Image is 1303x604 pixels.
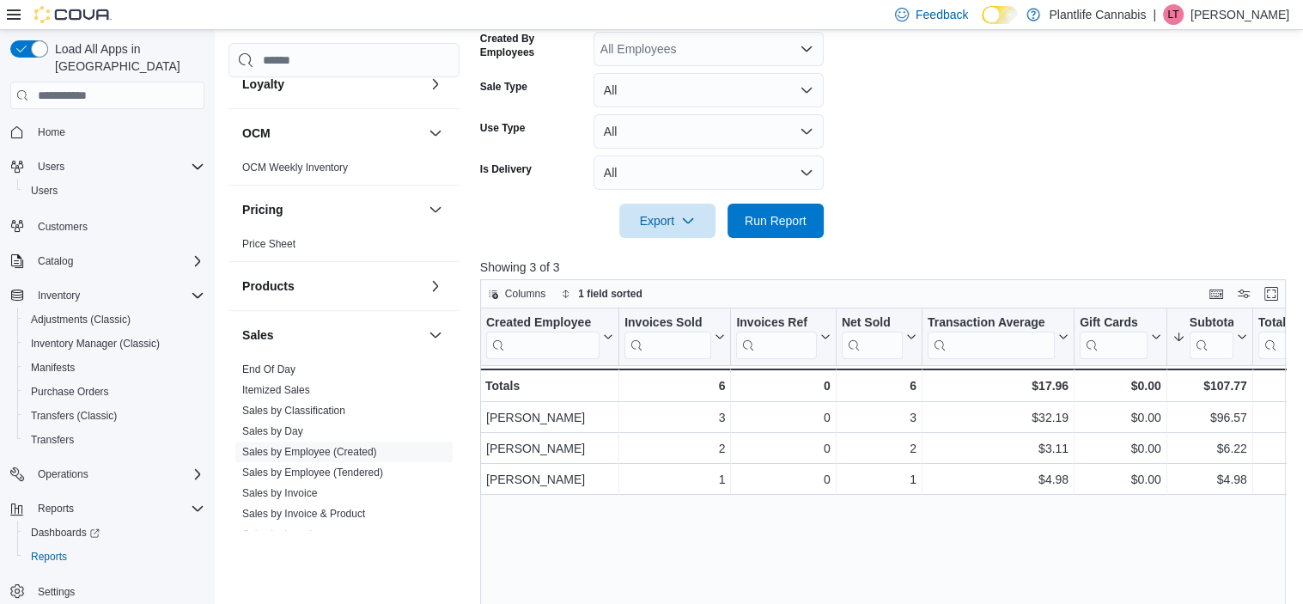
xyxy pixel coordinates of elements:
button: Created Employee [486,315,613,359]
button: OCM [242,125,422,142]
button: 1 field sorted [554,284,649,304]
button: Net Sold [842,315,916,359]
button: Pricing [425,199,446,220]
button: Subtotal [1172,315,1247,359]
div: $0.00 [1080,407,1161,428]
label: Sale Type [480,80,527,94]
span: OCM Weekly Inventory [242,161,348,174]
button: Display options [1233,284,1254,304]
h3: Pricing [242,201,283,218]
label: Is Delivery [480,162,532,176]
div: 6 [624,375,725,396]
span: Reports [38,502,74,516]
a: OCM Weekly Inventory [242,162,348,174]
span: Inventory [38,289,80,302]
div: [PERSON_NAME] [486,469,613,490]
div: $32.19 [928,407,1069,428]
button: Sales [242,326,422,344]
label: Created By Employees [480,32,587,59]
div: 2 [842,438,916,459]
div: 0 [736,407,830,428]
span: Load All Apps in [GEOGRAPHIC_DATA] [48,40,204,75]
div: 3 [842,407,916,428]
button: Customers [3,213,211,238]
h3: Products [242,278,295,295]
a: Sales by Classification [242,405,345,417]
a: Users [24,180,64,201]
div: Transaction Average [928,315,1055,332]
button: Transaction Average [928,315,1069,359]
span: Operations [38,467,88,481]
span: Dashboards [24,522,204,543]
a: Sales by Employee (Created) [242,446,377,458]
button: Inventory [3,284,211,308]
button: Products [425,276,446,296]
span: Settings [31,581,204,602]
button: Inventory [31,285,87,306]
div: Transaction Average [928,315,1055,359]
button: Reports [17,545,211,569]
span: Transfers (Classic) [24,406,204,426]
span: Home [38,125,65,139]
p: Plantlife Cannabis [1049,4,1146,25]
h3: Sales [242,326,274,344]
button: Loyalty [425,74,446,95]
div: 0 [736,375,830,396]
button: Operations [3,462,211,486]
span: Adjustments (Classic) [24,309,204,330]
div: 2 [624,438,725,459]
span: Purchase Orders [24,381,204,402]
div: $96.57 [1172,407,1247,428]
button: Gift Cards [1080,315,1161,359]
div: $0.00 [1080,375,1161,396]
span: Transfers [31,433,74,447]
button: All [594,156,824,190]
button: Catalog [31,251,80,271]
span: Adjustments (Classic) [31,313,131,326]
button: All [594,114,824,149]
div: [PERSON_NAME] [486,407,613,428]
button: Keyboard shortcuts [1206,284,1227,304]
div: 0 [736,438,830,459]
span: Export [630,204,705,238]
span: Inventory Manager (Classic) [24,333,204,354]
span: Catalog [38,254,73,268]
a: Sales by Location [242,528,324,540]
span: Itemized Sales [242,383,310,397]
div: $4.98 [1172,469,1247,490]
a: End Of Day [242,363,295,375]
div: Pricing [228,234,460,261]
span: Users [24,180,204,201]
button: Invoices Ref [736,315,830,359]
a: Sales by Employee (Tendered) [242,467,383,479]
input: Dark Mode [982,6,1018,24]
div: 6 [842,375,916,396]
button: Columns [481,284,552,304]
p: [PERSON_NAME] [1190,4,1289,25]
span: Feedback [916,6,968,23]
div: $17.96 [928,375,1069,396]
span: Catalog [31,251,204,271]
span: Sales by Employee (Tendered) [242,466,383,479]
span: Reports [24,546,204,567]
a: Purchase Orders [24,381,116,402]
span: Sales by Invoice & Product [242,507,365,521]
div: 1 [624,469,725,490]
a: Transfers [24,430,81,450]
div: $0.00 [1080,469,1161,490]
span: Reports [31,550,67,564]
div: Net Sold [842,315,903,359]
span: Users [31,156,204,177]
div: Invoices Sold [624,315,711,332]
span: Operations [31,464,204,485]
a: Itemized Sales [242,384,310,396]
a: Sales by Invoice [242,487,317,499]
div: Subtotal [1190,315,1233,332]
div: Logan Tisdel [1163,4,1184,25]
p: Showing 3 of 3 [480,259,1294,276]
button: Export [619,204,715,238]
div: OCM [228,157,460,185]
button: Users [31,156,71,177]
